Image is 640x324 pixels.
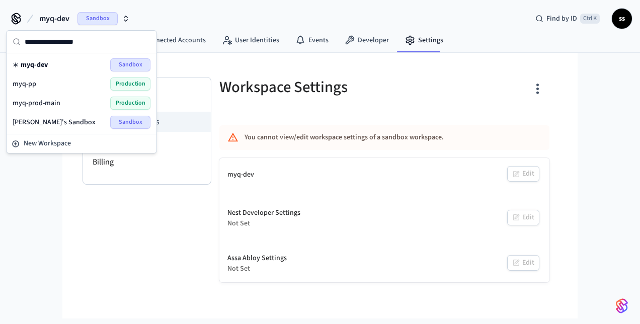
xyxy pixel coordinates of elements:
[613,10,631,28] span: ss
[287,31,337,49] a: Events
[77,12,118,25] span: Sandbox
[110,97,150,110] span: Production
[227,218,300,229] div: Not Set
[227,264,287,274] div: Not Set
[337,31,397,49] a: Developer
[245,128,496,147] div: You cannot view/edit workspace settings of a sandbox workspace.
[110,116,150,129] span: Sandbox
[13,79,36,89] span: myq-pp
[110,77,150,91] span: Production
[580,14,600,24] span: Ctrl K
[8,135,155,152] button: New Workspace
[39,13,69,25] span: myq-dev
[616,298,628,314] img: SeamLogoGradient.69752ec5.svg
[13,98,60,108] span: myq-prod-main
[24,138,71,149] span: New Workspace
[612,9,632,29] button: ss
[397,31,451,49] a: Settings
[83,152,211,172] li: Billing
[13,117,96,127] span: [PERSON_NAME]'s Sandbox
[214,31,287,49] a: User Identities
[227,253,287,264] div: Assa Abloy Settings
[123,31,214,49] a: Connected Accounts
[110,58,150,71] span: Sandbox
[527,10,608,28] div: Find by IDCtrl K
[21,60,48,70] span: myq-dev
[227,170,254,180] div: myq-dev
[546,14,577,24] span: Find by ID
[219,77,378,98] h5: Workspace Settings
[227,208,300,218] div: Nest Developer Settings
[7,53,156,134] div: Suggestions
